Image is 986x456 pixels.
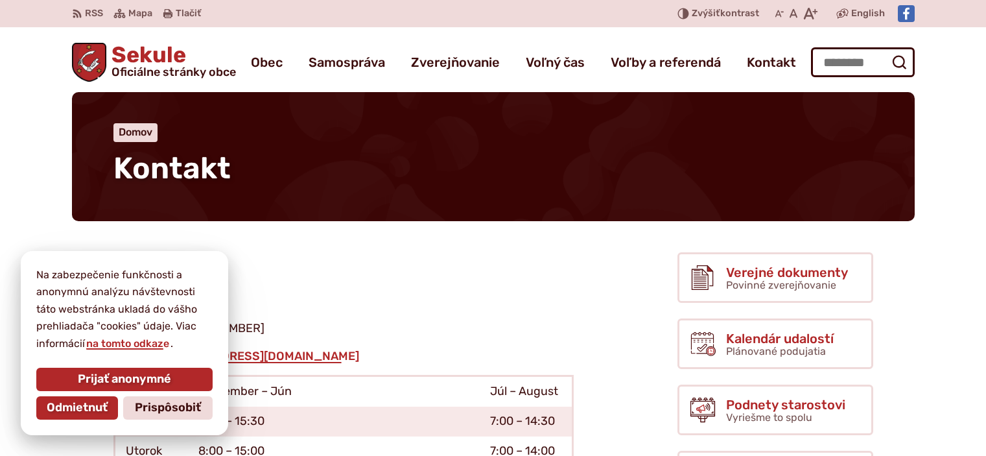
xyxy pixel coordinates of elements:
span: English [851,6,885,21]
span: Kontakt [113,150,231,186]
a: Voľby a referendá [611,44,721,80]
span: Kalendár udalostí [726,331,834,346]
button: Prispôsobiť [123,396,213,420]
p: Na zabezpečenie funkčnosti a anonymnú analýzu návštevnosti táto webstránka ukladá do vášho prehli... [36,267,213,352]
p: Obec Sekule Sekule č. 570 908 80 [113,252,574,310]
td: 8:00 – 15:30 [188,407,480,437]
button: Odmietnuť [36,396,118,420]
img: Prejsť na domovskú stránku [72,43,107,82]
p: [PHONE_NUMBER] [113,319,574,339]
a: Zverejňovanie [411,44,500,80]
a: na tomto odkaze [85,337,170,350]
span: kontrast [692,8,759,19]
span: RSS [85,6,103,21]
a: [EMAIL_ADDRESS][DOMAIN_NAME] [157,349,360,363]
span: Prijať anonymné [78,372,171,387]
span: Plánované podujatia [726,345,826,357]
a: Domov [119,126,152,138]
a: Kalendár udalostí Plánované podujatia [677,318,873,369]
a: Voľný čas [526,44,585,80]
span: Zvýšiť [692,8,720,19]
a: Samospráva [309,44,385,80]
a: English [849,6,887,21]
td: Júl – August [480,376,572,407]
span: Verejné dokumenty [726,265,848,280]
a: Kontakt [747,44,796,80]
button: Prijať anonymné [36,368,213,391]
span: Podnety starostovi [726,398,845,412]
span: Povinné zverejňovanie [726,279,836,291]
a: Obec [251,44,283,80]
td: September – Jún [188,376,480,407]
a: Verejné dokumenty Povinné zverejňovanie [677,252,873,303]
td: 7:00 – 14:30 [480,407,572,437]
span: Mapa [128,6,152,21]
span: Prispôsobiť [135,401,201,415]
span: Vyriešme to spolu [726,411,812,424]
a: Logo Sekule, prejsť na domovskú stránku. [72,43,237,82]
a: Podnety starostovi Vyriešme to spolu [677,385,873,435]
span: Odmietnuť [47,401,108,415]
span: Sekule [106,44,236,78]
img: Prejsť na Facebook stránku [898,5,915,22]
span: Oficiálne stránky obce [112,66,236,78]
span: Tlačiť [176,8,201,19]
